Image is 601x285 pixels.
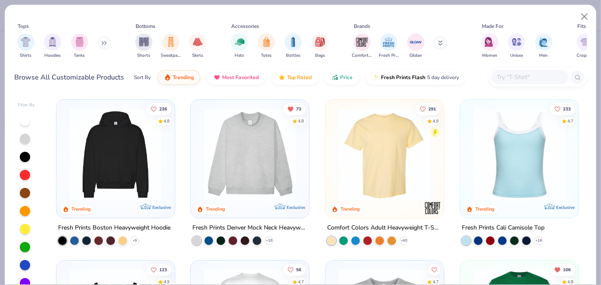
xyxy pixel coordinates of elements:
span: Hoodies [44,52,61,59]
span: Shirts [20,52,31,59]
div: filter for Bottles [285,34,302,59]
div: Accessories [232,22,260,30]
button: filter button [71,34,88,59]
img: flash.gif [372,74,379,81]
button: filter button [508,34,525,59]
div: filter for Hoodies [44,34,61,59]
img: a25d9891-da96-49f3-a35e-76288174bf3a [469,108,570,201]
span: + 10 [266,238,273,243]
input: Try "T-Shirt" [496,72,563,82]
div: 4.8 [298,118,304,124]
div: filter for Shirts [17,34,34,59]
button: filter button [258,34,275,59]
span: Comfort Colors [352,52,372,59]
span: Trending [173,74,194,81]
span: Hats [235,52,244,59]
div: filter for Women [481,34,499,59]
span: Shorts [137,52,151,59]
img: Fresh Prints Image [382,36,395,49]
div: filter for Bags [312,34,329,59]
div: filter for Shorts [135,34,152,59]
div: 4.7 [298,279,304,285]
button: Like [428,264,440,276]
div: Fresh Prints Denver Mock Neck Heavyweight Sweatshirt [192,223,307,233]
div: filter for Unisex [508,34,525,59]
div: 4.7 [567,118,573,124]
button: filter button [481,34,499,59]
img: trending.gif [164,74,171,81]
img: Totes Image [262,37,271,47]
span: Fresh Prints [379,52,399,59]
button: Top Rated [272,70,318,85]
div: Made For [482,22,503,30]
div: filter for Comfort Colors [352,34,372,59]
img: Hoodies Image [48,37,57,47]
span: 233 [563,107,571,111]
span: Cropped [577,52,594,59]
button: filter button [535,34,552,59]
button: filter button [189,34,206,59]
img: Cropped Image [580,37,590,47]
button: Close [576,9,593,25]
div: filter for Gildan [407,34,424,59]
div: Sort By [134,74,151,81]
span: Exclusive [556,205,575,210]
img: Bottles Image [288,37,298,47]
div: Fresh Prints Boston Heavyweight Hoodie [58,223,170,233]
img: d4a37e75-5f2b-4aef-9a6e-23330c63bbc0 [166,108,267,201]
div: Tops [18,22,29,30]
div: filter for Tanks [71,34,88,59]
div: filter for Skirts [189,34,206,59]
button: filter button [161,34,181,59]
span: Exclusive [287,205,305,210]
span: Fresh Prints Flash [381,74,425,81]
span: + 16 [535,238,542,243]
button: filter button [44,34,61,59]
img: 91acfc32-fd48-4d6b-bdad-a4c1a30ac3fc [65,108,166,201]
img: Shirts Image [21,37,31,47]
img: Skirts Image [193,37,203,47]
button: filter button [135,34,152,59]
div: 4.7 [433,279,439,285]
button: filter button [352,34,372,59]
div: 4.8 [567,279,573,285]
img: Men Image [539,37,548,47]
div: filter for Sweatpants [161,34,181,59]
img: 029b8af0-80e6-406f-9fdc-fdf898547912 [334,108,435,201]
div: filter for Hats [231,34,248,59]
span: Totes [261,52,272,59]
img: Tanks Image [75,37,84,47]
button: Unlike [550,264,575,276]
button: Like [415,103,440,115]
span: Tanks [74,52,85,59]
img: Hats Image [235,37,245,47]
img: Gildan Image [409,36,422,49]
button: Unlike [284,103,306,115]
span: Exclusive [152,205,170,210]
span: Price [340,74,353,81]
span: 5 day delivery [427,73,459,83]
button: filter button [231,34,248,59]
span: Bottles [286,52,300,59]
span: Top Rated [287,74,312,81]
button: Fresh Prints Flash5 day delivery [366,70,465,85]
span: 106 [563,267,571,272]
img: Bags Image [315,37,325,47]
span: + 60 [401,238,407,243]
button: Most Favorited [207,70,265,85]
span: Sweatpants [161,52,181,59]
img: Comfort Colors Image [356,36,369,49]
img: Women Image [485,37,495,47]
span: Most Favorited [222,74,259,81]
div: filter for Cropped [577,34,594,59]
button: filter button [285,34,302,59]
span: Women [482,52,498,59]
span: Unisex [510,52,523,59]
div: Browse All Customizable Products [15,72,124,83]
span: + 9 [133,238,137,243]
button: Like [146,103,171,115]
div: filter for Men [535,34,552,59]
button: Like [284,264,306,276]
span: 291 [428,107,436,111]
div: 4.8 [164,118,170,124]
